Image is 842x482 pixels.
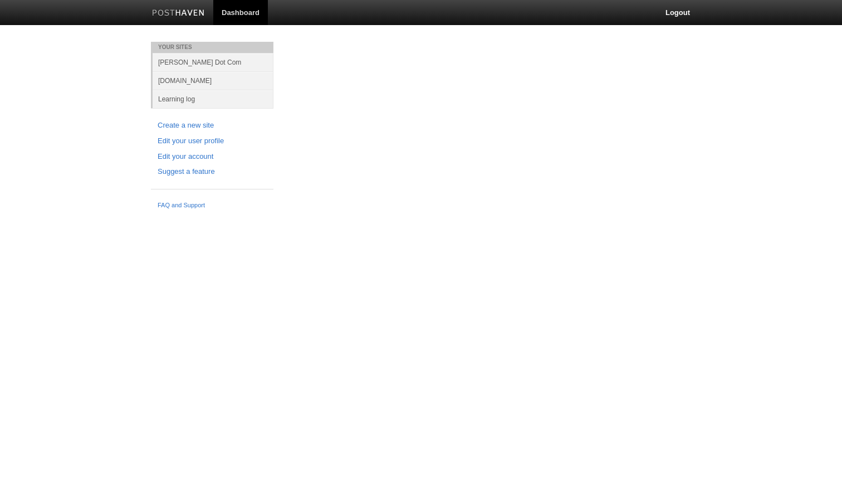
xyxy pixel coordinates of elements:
[158,120,267,132] a: Create a new site
[153,90,273,108] a: Learning log
[158,135,267,147] a: Edit your user profile
[158,201,267,211] a: FAQ and Support
[153,53,273,71] a: [PERSON_NAME] Dot Com
[153,71,273,90] a: [DOMAIN_NAME]
[151,42,273,53] li: Your Sites
[158,151,267,163] a: Edit your account
[158,166,267,178] a: Suggest a feature
[152,9,205,18] img: Posthaven-bar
